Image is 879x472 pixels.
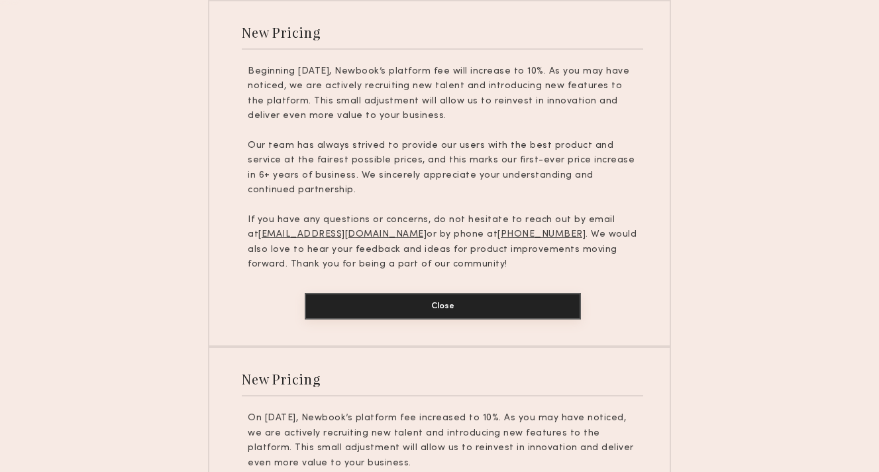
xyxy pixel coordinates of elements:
button: Close [305,293,581,320]
p: Beginning [DATE], Newbook’s platform fee will increase to 10%. As you may have noticed, we are ac... [248,64,637,124]
u: [PHONE_NUMBER] [497,230,586,239]
div: New Pricing [242,23,321,41]
u: [EMAIL_ADDRESS][DOMAIN_NAME] [258,230,427,239]
p: On [DATE], Newbook’s platform fee increased to 10%. As you may have noticed, we are actively recr... [248,411,637,471]
p: If you have any questions or concerns, do not hesitate to reach out by email at or by phone at . ... [248,213,637,272]
div: New Pricing [242,370,321,388]
p: Our team has always strived to provide our users with the best product and service at the fairest... [248,139,637,198]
